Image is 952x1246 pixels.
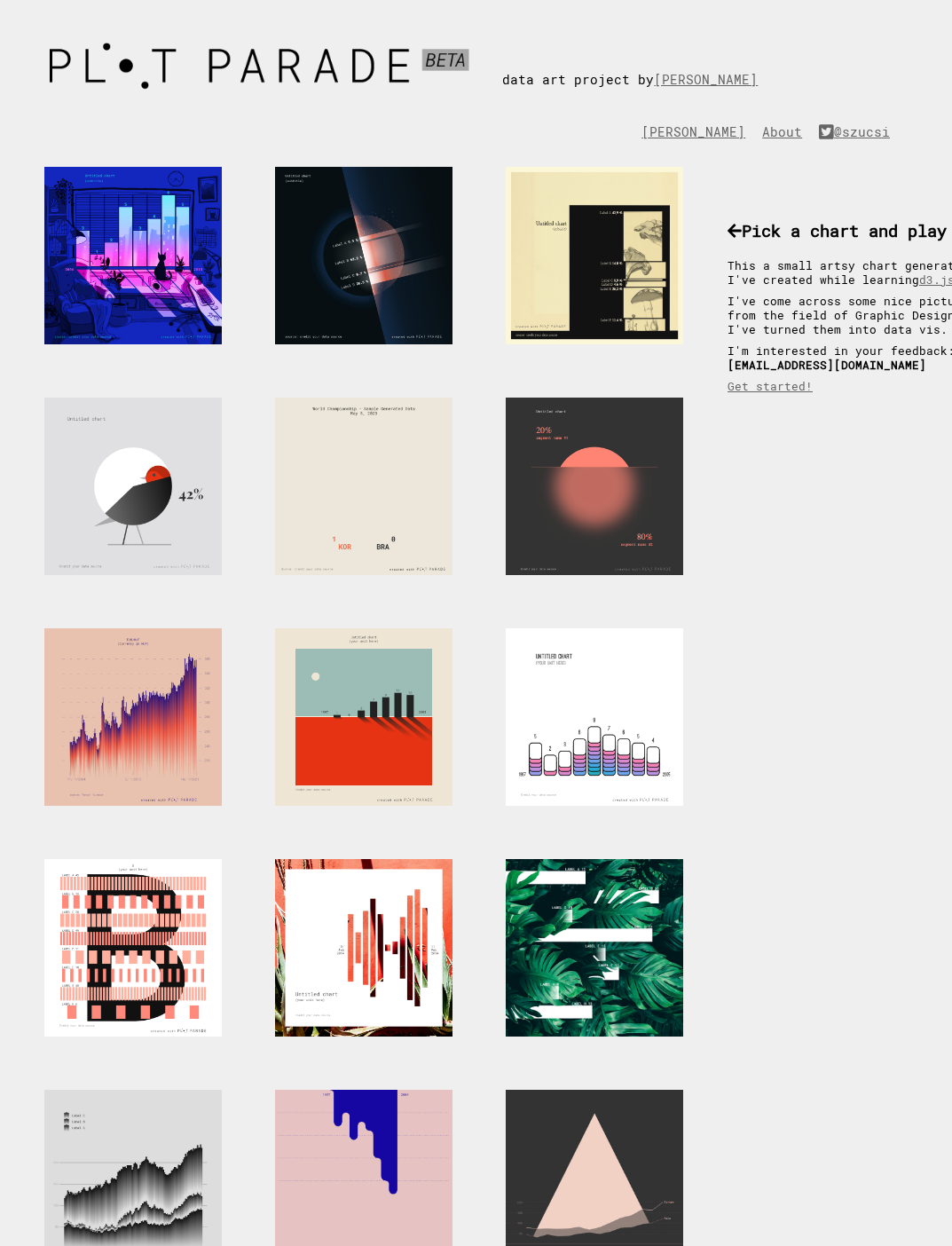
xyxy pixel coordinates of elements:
div: data art project by [502,35,784,88]
a: [PERSON_NAME] [641,123,754,140]
b: [EMAIL_ADDRESS][DOMAIN_NAME] [728,358,926,372]
a: Get started! [728,379,813,393]
a: [PERSON_NAME] [654,71,767,88]
a: @szucsi [819,123,899,140]
a: About [762,123,811,140]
